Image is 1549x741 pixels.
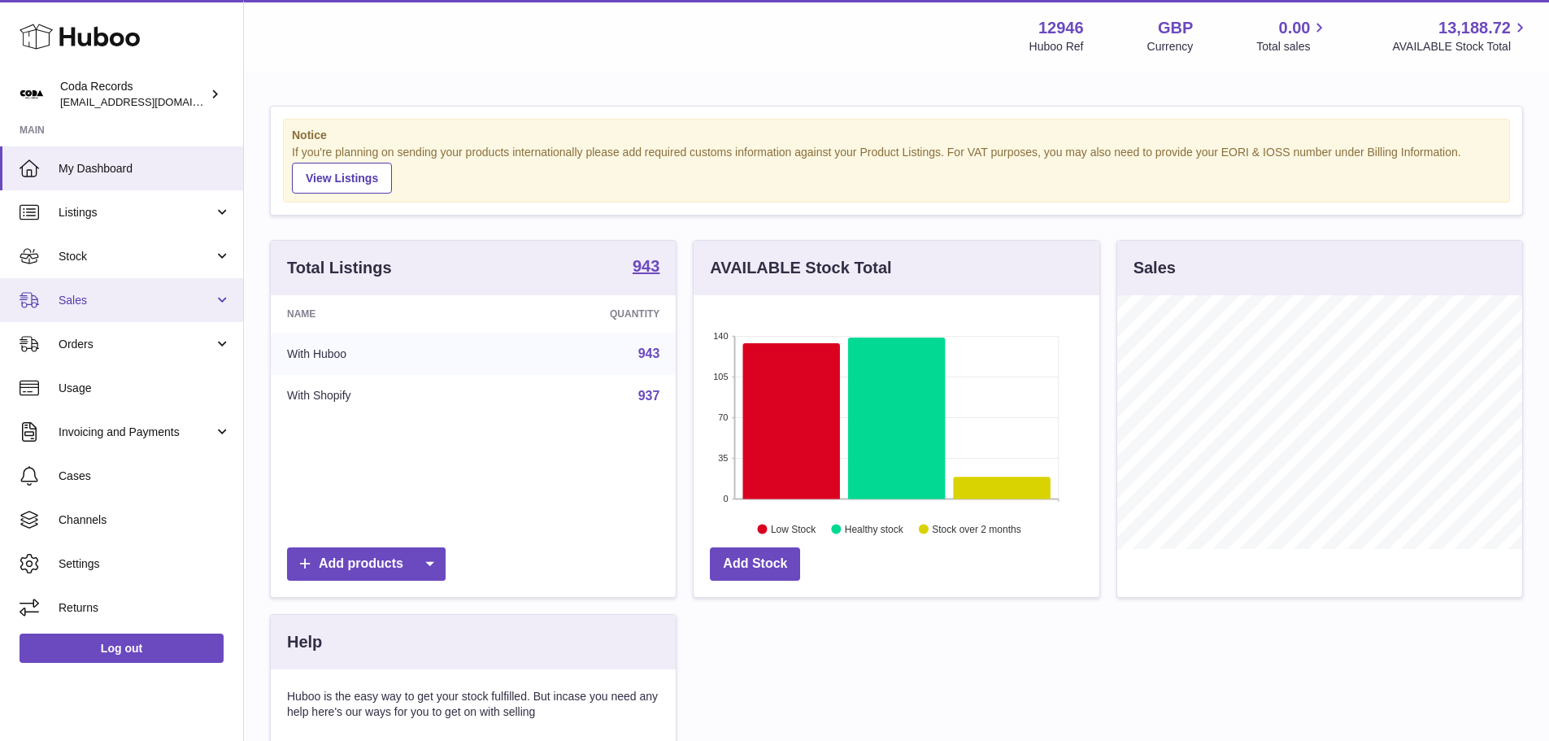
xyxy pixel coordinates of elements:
text: 0 [724,494,729,503]
span: Listings [59,205,214,220]
h3: AVAILABLE Stock Total [710,257,891,279]
p: Huboo is the easy way to get your stock fulfilled. But incase you need any help here's our ways f... [287,689,659,720]
div: Currency [1147,39,1194,54]
span: AVAILABLE Stock Total [1392,39,1529,54]
a: 0.00 Total sales [1256,17,1329,54]
a: 937 [638,389,660,403]
span: [EMAIL_ADDRESS][DOMAIN_NAME] [60,95,239,108]
span: Cases [59,469,231,484]
span: Usage [59,381,231,396]
a: 13,188.72 AVAILABLE Stock Total [1392,17,1529,54]
strong: Notice [292,128,1501,143]
h3: Total Listings [287,257,392,279]
strong: 12946 [1038,17,1084,39]
span: Sales [59,293,214,308]
a: 943 [633,258,659,277]
div: Huboo Ref [1029,39,1084,54]
td: With Shopify [271,375,490,417]
strong: GBP [1158,17,1193,39]
a: Log out [20,634,224,663]
span: Returns [59,600,231,616]
span: Total sales [1256,39,1329,54]
text: 70 [719,412,729,422]
text: Healthy stock [845,523,904,534]
text: Low Stock [771,523,816,534]
text: 35 [719,453,729,463]
td: With Huboo [271,333,490,375]
span: Orders [59,337,214,352]
a: Add products [287,547,446,581]
a: Add Stock [710,547,800,581]
th: Quantity [490,295,677,333]
a: 943 [638,347,660,360]
h3: Sales [1133,257,1176,279]
img: haz@pcatmedia.com [20,82,44,107]
span: Invoicing and Payments [59,425,214,440]
text: Stock over 2 months [933,523,1021,534]
strong: 943 [633,258,659,274]
span: Settings [59,556,231,572]
span: My Dashboard [59,161,231,177]
h3: Help [287,631,322,653]
span: 0.00 [1279,17,1311,39]
a: View Listings [292,163,392,194]
text: 140 [713,331,728,341]
span: 13,188.72 [1438,17,1511,39]
div: If you're planning on sending your products internationally please add required customs informati... [292,145,1501,194]
div: Coda Records [60,79,207,110]
text: 105 [713,372,728,381]
th: Name [271,295,490,333]
span: Channels [59,512,231,528]
span: Stock [59,249,214,264]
